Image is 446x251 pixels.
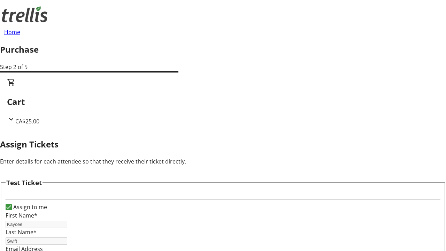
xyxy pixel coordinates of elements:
span: CA$25.00 [15,117,39,125]
h3: Test Ticket [6,178,42,188]
div: CartCA$25.00 [7,78,439,125]
label: First Name* [6,212,37,219]
label: Last Name* [6,228,37,236]
h2: Cart [7,96,439,108]
label: Assign to me [12,203,47,211]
